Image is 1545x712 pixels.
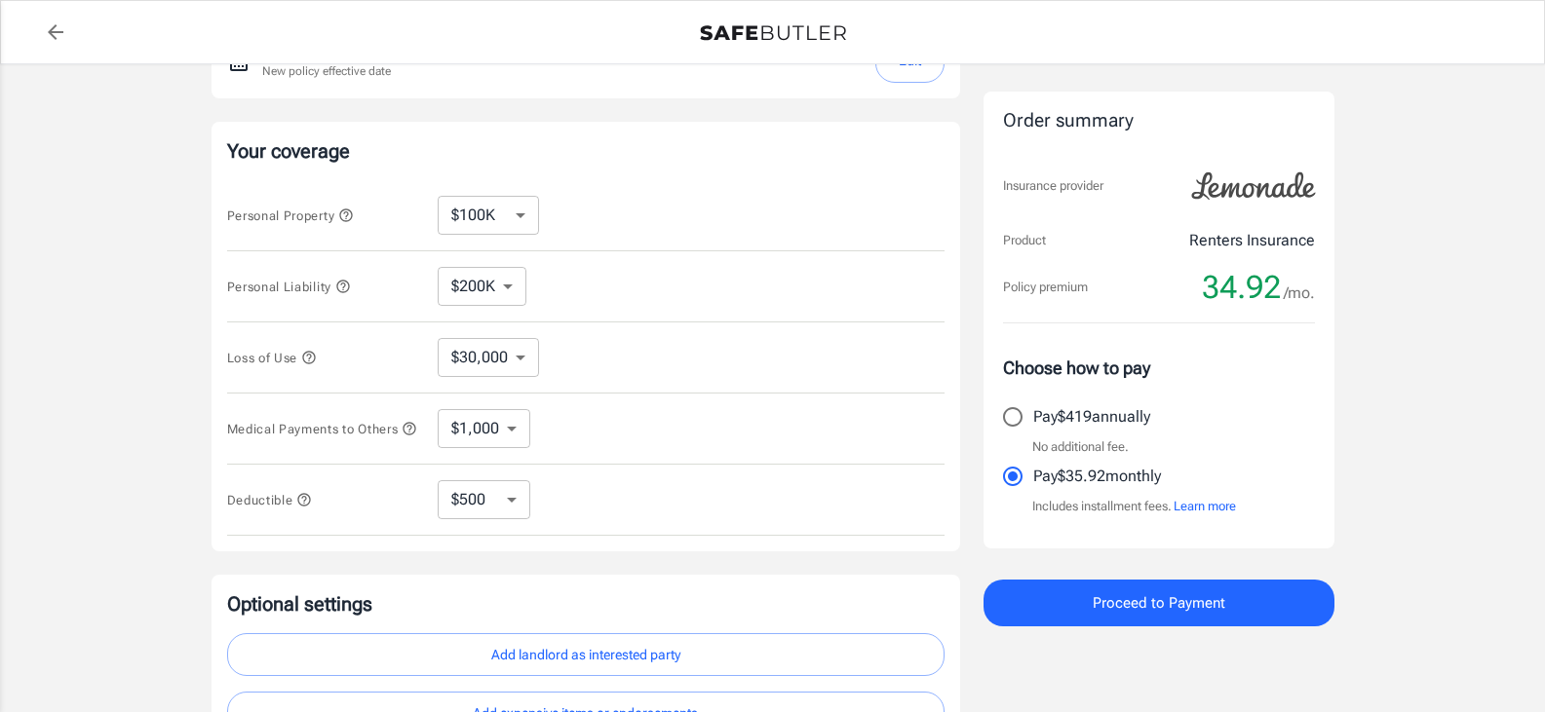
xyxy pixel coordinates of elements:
[227,590,945,618] p: Optional settings
[227,488,313,511] button: Deductible
[700,25,846,41] img: Back to quotes
[227,280,351,294] span: Personal Liability
[227,351,317,365] span: Loss of Use
[227,417,418,440] button: Medical Payments to Others
[1003,176,1103,196] p: Insurance provider
[1189,229,1315,252] p: Renters Insurance
[1003,231,1046,250] p: Product
[227,275,351,298] button: Personal Liability
[1093,590,1225,616] span: Proceed to Payment
[1180,159,1327,213] img: Lemonade
[1032,497,1236,516] p: Includes installment fees.
[227,346,317,369] button: Loss of Use
[227,208,354,223] span: Personal Property
[227,493,313,507] span: Deductible
[227,137,945,165] p: Your coverage
[1033,405,1150,429] p: Pay $419 annually
[1284,280,1315,307] span: /mo.
[1003,278,1088,297] p: Policy premium
[1174,497,1236,516] button: Learn more
[984,580,1334,626] button: Proceed to Payment
[227,633,945,677] button: Add landlord as interested party
[1003,107,1315,135] div: Order summary
[227,204,354,227] button: Personal Property
[262,62,391,80] p: New policy effective date
[1033,465,1161,488] p: Pay $35.92 monthly
[36,13,75,52] a: back to quotes
[1003,355,1315,381] p: Choose how to pay
[1032,437,1129,457] p: No additional fee.
[227,422,418,436] span: Medical Payments to Others
[1202,268,1281,307] span: 34.92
